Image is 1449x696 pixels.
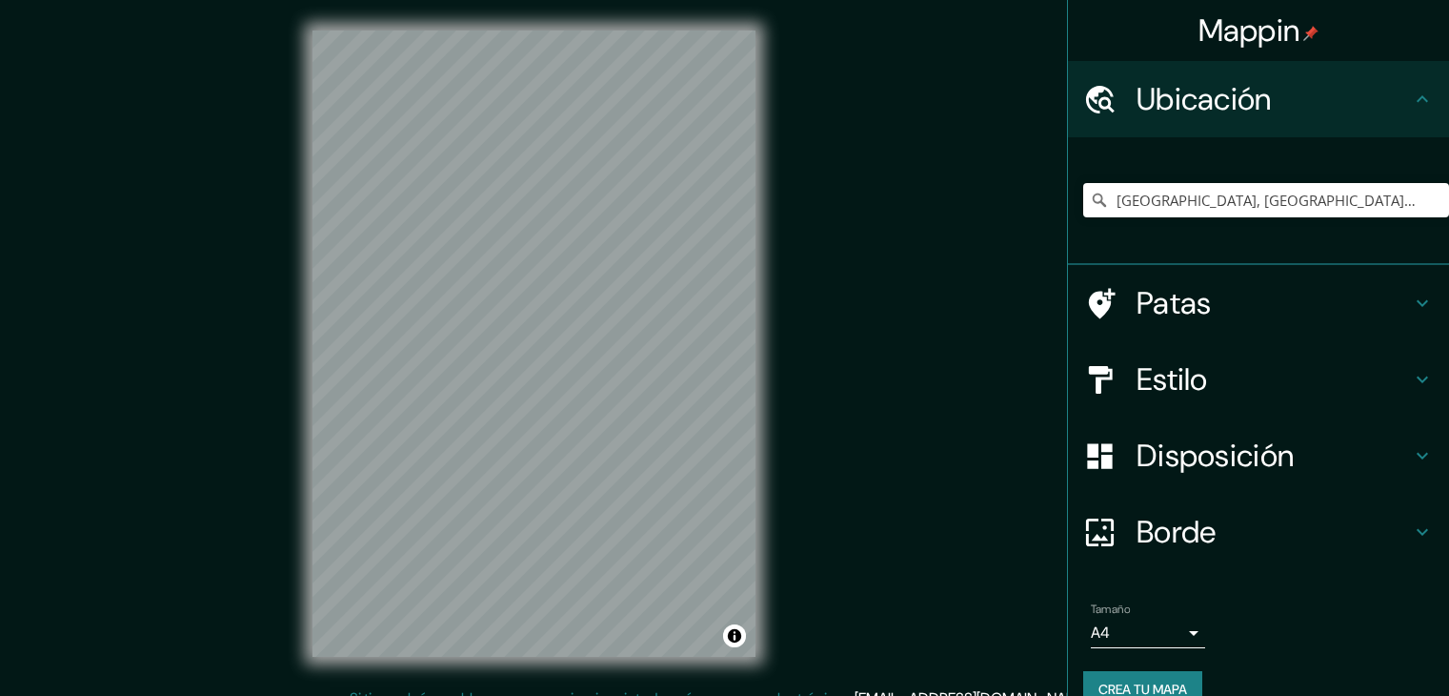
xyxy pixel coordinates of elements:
iframe: Help widget launcher [1279,622,1428,675]
input: Elige tu ciudad o zona [1083,183,1449,217]
font: Ubicación [1137,79,1272,119]
div: Patas [1068,265,1449,341]
div: Ubicación [1068,61,1449,137]
div: Disposición [1068,418,1449,494]
button: Activar o desactivar atribución [723,624,746,647]
font: Patas [1137,283,1212,323]
font: Tamaño [1091,602,1130,617]
img: pin-icon.png [1303,26,1318,41]
font: A4 [1091,623,1110,643]
font: Mappin [1198,10,1300,51]
div: Estilo [1068,341,1449,418]
div: A4 [1091,618,1205,648]
font: Disposición [1137,436,1294,476]
font: Estilo [1137,359,1208,399]
div: Borde [1068,494,1449,570]
canvas: Mapa [312,31,755,657]
font: Borde [1137,512,1217,552]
